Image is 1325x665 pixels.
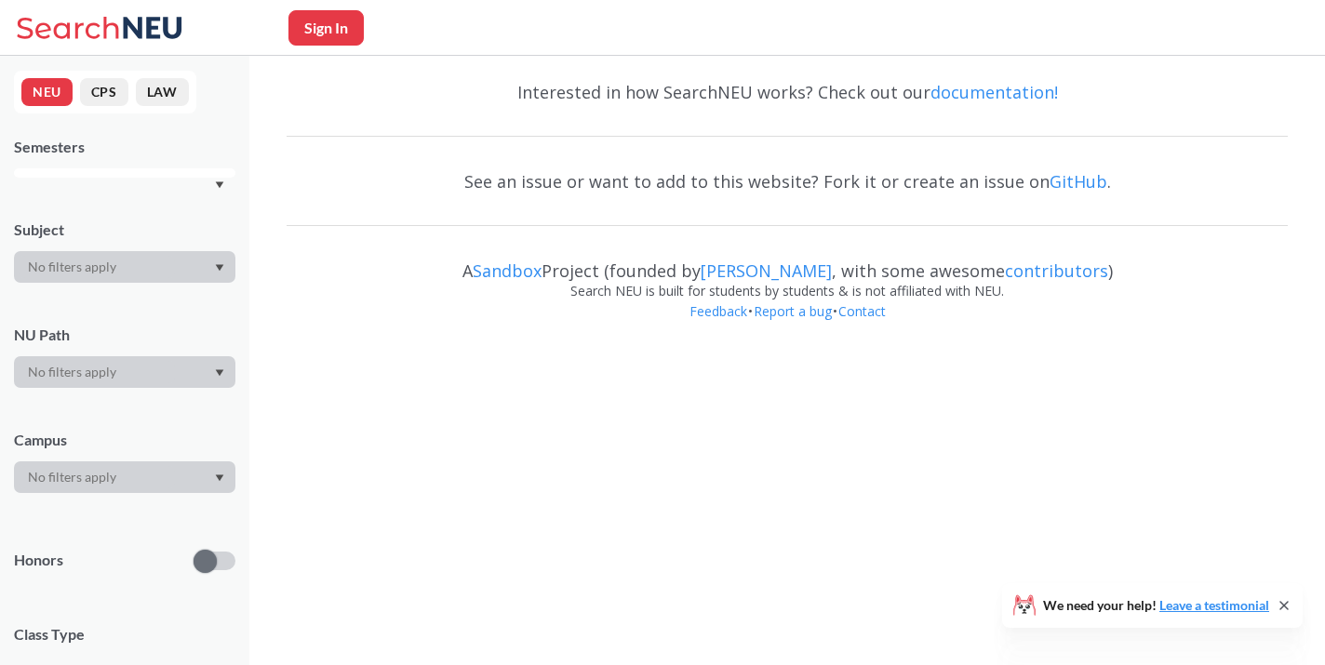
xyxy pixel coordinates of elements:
[930,81,1058,103] a: documentation!
[287,301,1288,350] div: • •
[689,302,748,320] a: Feedback
[136,78,189,106] button: LAW
[1043,599,1269,612] span: We need your help!
[287,154,1288,208] div: See an issue or want to add to this website? Fork it or create an issue on .
[473,259,542,282] a: Sandbox
[287,281,1288,301] div: Search NEU is built for students by students & is not affiliated with NEU.
[753,302,833,320] a: Report a bug
[14,624,235,645] span: Class Type
[1005,259,1108,282] a: contributors
[1050,170,1107,193] a: GitHub
[215,474,224,482] svg: Dropdown arrow
[80,78,128,106] button: CPS
[215,264,224,272] svg: Dropdown arrow
[14,461,235,493] div: Dropdown arrow
[14,251,235,283] div: Dropdown arrow
[14,430,235,450] div: Campus
[215,181,224,189] svg: Dropdown arrow
[837,302,887,320] a: Contact
[14,356,235,388] div: Dropdown arrow
[288,10,364,46] button: Sign In
[1159,597,1269,613] a: Leave a testimonial
[287,244,1288,281] div: A Project (founded by , with some awesome )
[701,259,832,282] a: [PERSON_NAME]
[14,219,235,240] div: Subject
[14,550,63,571] p: Honors
[215,369,224,377] svg: Dropdown arrow
[21,78,73,106] button: NEU
[14,137,235,157] div: Semesters
[14,325,235,345] div: NU Path
[287,65,1288,119] div: Interested in how SearchNEU works? Check out our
